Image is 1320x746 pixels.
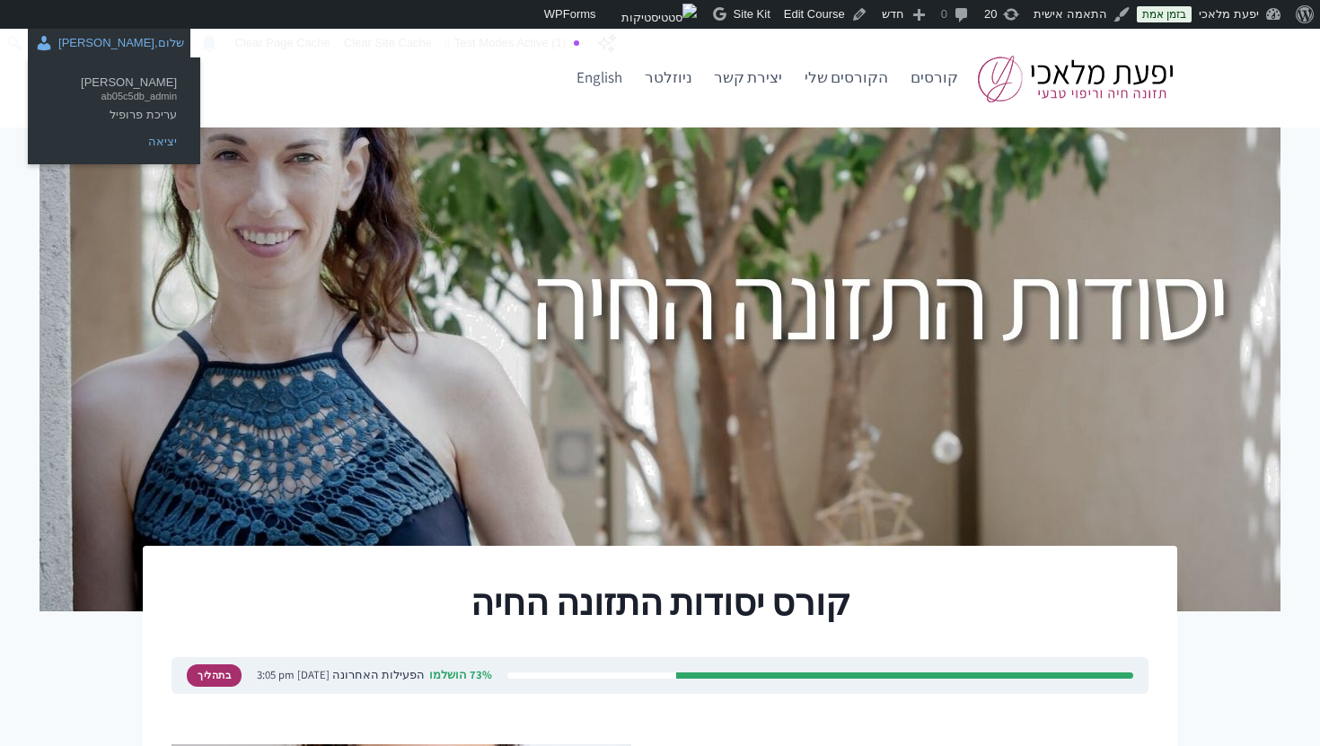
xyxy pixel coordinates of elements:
[257,670,425,681] div: הפעילות האחרונה [DATE] 3:05 pm
[566,57,969,100] nav: Primary
[228,29,337,57] a: Clear Page Cache
[344,36,432,49] span: Clear Site Cache
[703,57,794,100] a: יצירת קשר
[235,36,330,49] span: Clear Page Cache
[28,29,190,57] a: שלום,
[438,29,589,57] a: Test Modes Active (1)
[51,84,177,101] span: ab05c5db_admin
[899,57,969,100] a: קורסים
[794,57,900,100] a: הקורסים שלי
[172,575,1148,628] h1: קורס יסודות התזונה החיה
[28,57,200,164] ul: שלום, Yifat Malachi
[51,68,177,84] span: [PERSON_NAME]
[51,101,177,117] span: עריכת פרופיל
[634,57,704,100] a: ניוזלטר
[734,7,770,21] span: Site Kit
[978,55,1177,102] img: yifat_logo41_he.png
[566,57,634,100] a: English
[1137,6,1192,22] a: בזמן אמת
[429,670,492,681] div: 73% הושלמו
[42,130,186,154] a: יציאה
[58,36,154,49] span: [PERSON_NAME]
[596,4,697,25] img: צפיות ב-48 השעות האחרונות. יש ללחוץ כאן לנתונים נוספים של Jetpack Stats.
[187,664,242,686] div: בתהליך
[337,29,438,57] a: Clear Site Cache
